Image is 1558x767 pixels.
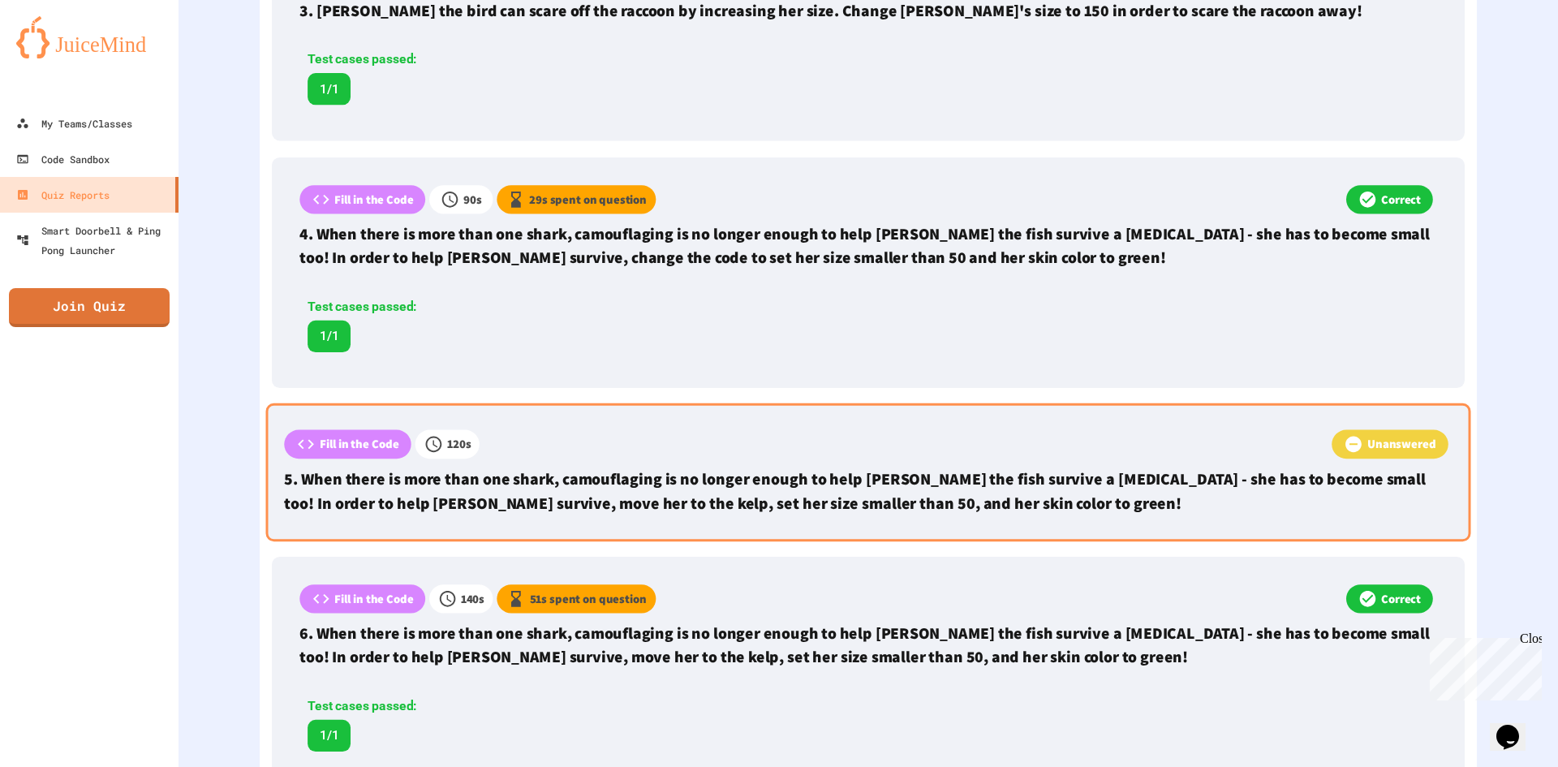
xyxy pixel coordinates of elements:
div: Code Sandbox [16,149,110,169]
p: Correct [1381,191,1421,209]
p: 4. When there is more than one shark, camouflaging is no longer enough to help [PERSON_NAME] the ... [299,222,1436,269]
p: Correct [1381,590,1421,608]
div: Smart Doorbell & Ping Pong Launcher [16,221,172,260]
iframe: chat widget [1490,702,1542,751]
p: 140 s [461,590,484,608]
div: 1/1 [308,720,351,752]
iframe: chat widget [1423,631,1542,700]
div: My Teams/Classes [16,114,132,133]
p: Unanswered [1367,435,1436,453]
p: 5. When there is more than one shark, camouflaging is no longer enough to help [PERSON_NAME] the ... [284,467,1452,515]
p: Fill in the Code [334,191,413,209]
div: Test cases passed: [308,696,625,716]
p: 29 s spent on question [529,191,647,209]
p: 90 s [463,191,482,209]
div: Test cases passed: [308,297,625,317]
a: Join Quiz [9,288,170,327]
div: Quiz Reports [16,185,110,205]
p: 51 s spent on question [530,590,647,608]
p: 120 s [447,435,471,453]
div: Chat with us now!Close [6,6,112,103]
p: Fill in the Code [320,435,399,453]
p: Fill in the Code [334,590,413,608]
div: 1/1 [308,73,351,105]
p: 6. When there is more than one shark, camouflaging is no longer enough to help [PERSON_NAME] the ... [299,621,1436,669]
img: logo-orange.svg [16,16,162,58]
div: Test cases passed: [308,50,625,70]
div: 1/1 [308,321,351,352]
